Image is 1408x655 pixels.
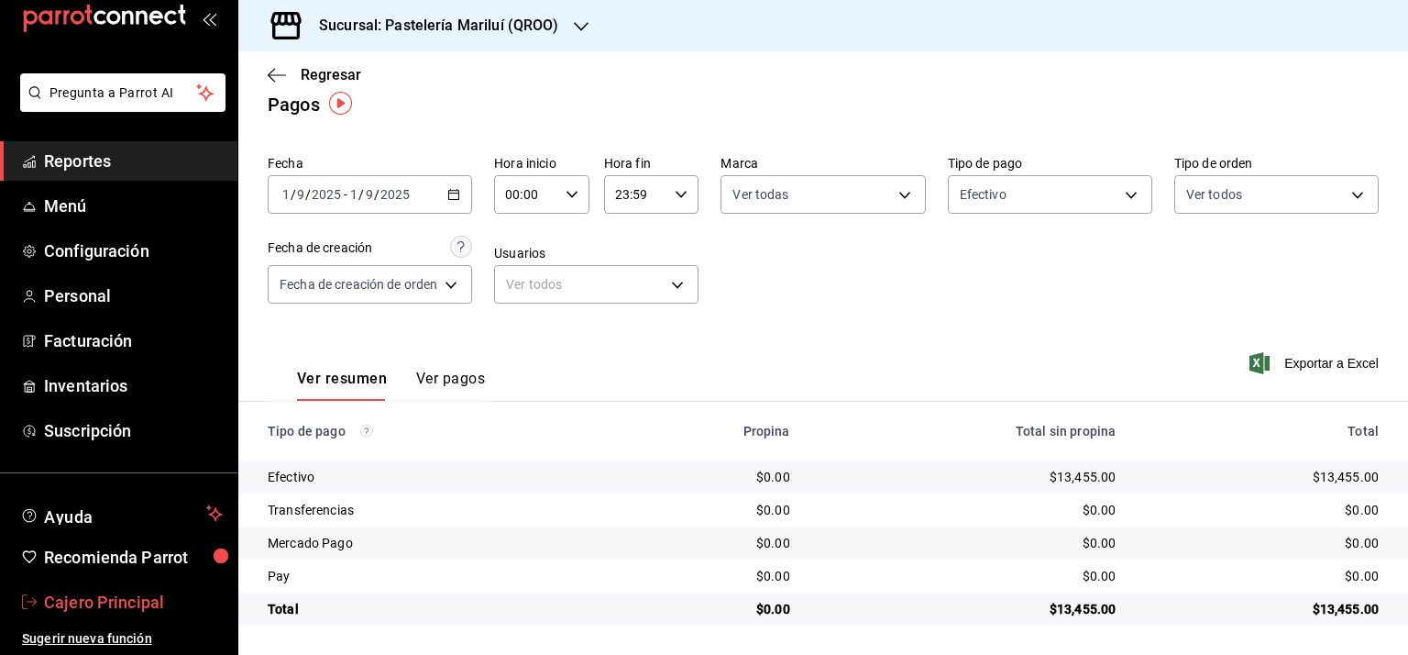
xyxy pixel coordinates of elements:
span: Regresar [301,66,361,83]
span: Reportes [44,149,223,173]
button: Ver resumen [297,370,387,401]
div: Ver todos [494,265,698,304]
div: Mercado Pago [268,534,599,552]
span: Sugerir nueva función [22,629,223,649]
label: Hora fin [604,157,699,170]
label: Fecha [268,157,472,170]
span: / [291,187,296,202]
a: Pregunta a Parrot AI [13,96,225,116]
div: Pagos [268,91,320,118]
h3: Sucursal: Pastelería Mariluí (QROO) [304,15,559,37]
div: $0.00 [628,534,790,552]
div: navigation tabs [297,370,485,401]
label: Tipo de orden [1174,157,1379,170]
svg: Los pagos realizados con Pay y otras terminales son montos brutos. [360,425,373,438]
span: Configuración [44,239,223,263]
div: $0.00 [628,468,790,486]
button: open_drawer_menu [202,11,216,26]
button: Ver pagos [416,370,485,401]
span: Pregunta a Parrot AI [49,83,197,103]
div: $0.00 [819,501,1116,519]
div: Total [1145,424,1379,439]
label: Usuarios [494,247,698,260]
label: Hora inicio [494,157,589,170]
span: Personal [44,283,223,308]
span: Inventarios [44,373,223,398]
span: Ayuda [44,503,199,525]
span: Efectivo [960,185,1006,204]
div: $0.00 [628,567,790,585]
button: Exportar a Excel [1253,352,1379,374]
label: Tipo de pago [948,157,1152,170]
div: $0.00 [628,600,790,618]
div: Pay [268,567,599,585]
input: -- [281,187,291,202]
span: Menú [44,194,223,218]
div: Fecha de creación [268,239,372,258]
div: $0.00 [628,501,790,519]
div: Transferencias [268,501,599,519]
div: Tipo de pago [268,424,599,439]
span: Recomienda Parrot [44,545,223,570]
span: Fecha de creación de orden [280,275,437,294]
button: Regresar [268,66,361,83]
div: $13,455.00 [1145,600,1379,618]
div: $13,455.00 [1145,468,1379,486]
div: $0.00 [1145,534,1379,552]
div: $0.00 [819,567,1116,585]
div: $0.00 [1145,567,1379,585]
div: Total [268,600,599,618]
span: / [305,187,311,202]
input: ---- [311,187,342,202]
div: $0.00 [1145,501,1379,519]
div: Efectivo [268,468,599,486]
input: -- [296,187,305,202]
img: Tooltip marker [329,92,352,115]
span: Facturación [44,328,223,353]
div: $13,455.00 [819,468,1116,486]
label: Marca [720,157,925,170]
div: $13,455.00 [819,600,1116,618]
span: Ver todos [1186,185,1242,204]
span: / [374,187,379,202]
span: - [344,187,347,202]
span: / [358,187,364,202]
input: ---- [379,187,411,202]
div: Total sin propina [819,424,1116,439]
span: Suscripción [44,418,223,443]
input: -- [349,187,358,202]
div: $0.00 [819,534,1116,552]
button: Pregunta a Parrot AI [20,73,225,112]
input: -- [365,187,374,202]
span: Ver todas [732,185,788,204]
span: Cajero Principal [44,590,223,615]
div: Propina [628,424,790,439]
